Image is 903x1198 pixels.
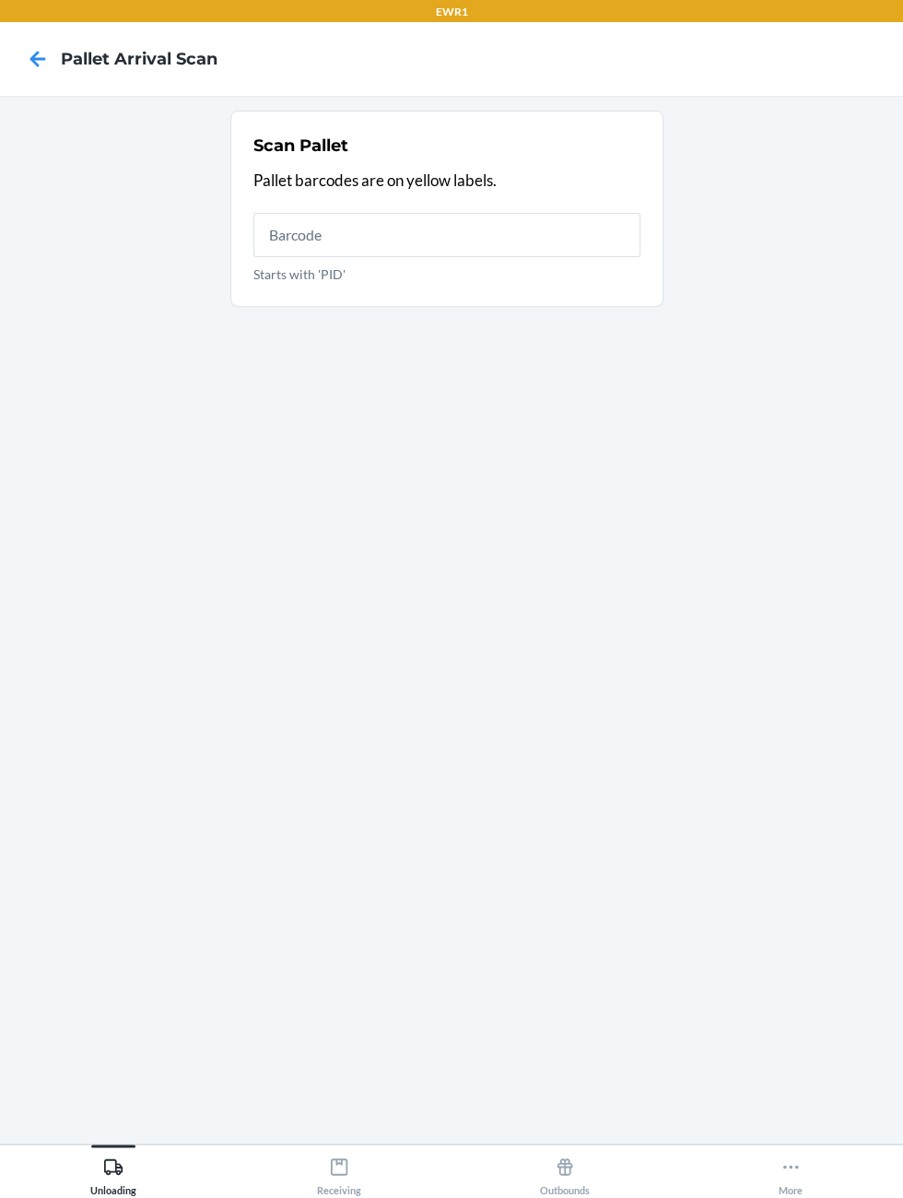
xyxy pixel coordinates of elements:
[253,169,640,193] p: Pallet barcodes are on yellow labels.
[61,47,217,71] h4: Pallet Arrival Scan
[317,1149,361,1195] div: Receiving
[451,1145,677,1195] button: Outbounds
[436,4,468,20] p: EWR1
[540,1149,590,1195] div: Outbounds
[677,1145,903,1195] button: More
[253,134,348,158] h2: Scan Pallet
[253,213,640,257] input: Starts with 'PID'
[779,1149,803,1195] div: More
[226,1145,451,1195] button: Receiving
[253,264,640,284] p: Starts with 'PID'
[90,1149,136,1195] div: Unloading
